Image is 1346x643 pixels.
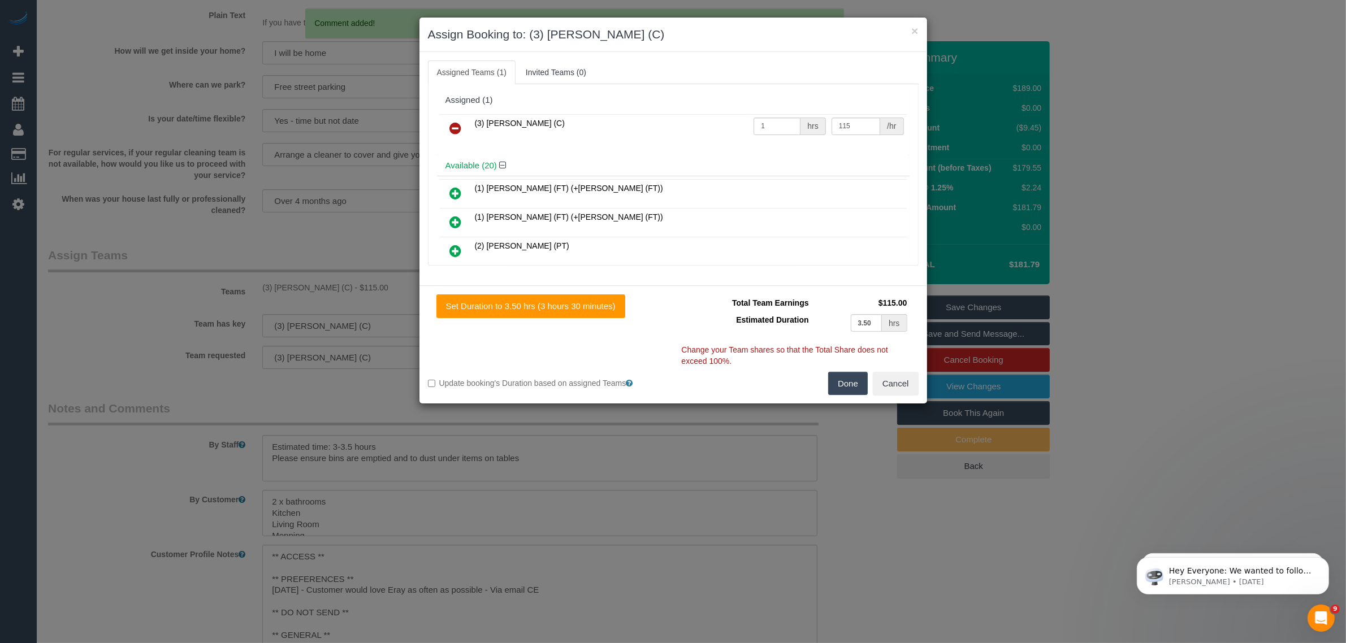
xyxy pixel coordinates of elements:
span: (1) [PERSON_NAME] (FT) (+[PERSON_NAME] (FT)) [475,184,663,193]
a: Assigned Teams (1) [428,60,516,84]
button: Done [828,372,868,396]
td: Total Team Earnings [682,294,812,311]
div: hrs [800,118,825,135]
iframe: Intercom live chat [1308,605,1335,632]
div: /hr [880,118,903,135]
input: Update booking's Duration based on assigned Teams [428,380,435,387]
button: × [911,25,918,37]
span: 9 [1331,605,1340,614]
h4: Available (20) [445,161,901,171]
div: hrs [882,314,907,332]
label: Update booking's Duration based on assigned Teams [428,377,665,389]
span: (3) [PERSON_NAME] (C) [475,119,565,128]
button: Cancel [873,372,919,396]
h3: Assign Booking to: (3) [PERSON_NAME] (C) [428,26,919,43]
button: Set Duration to 3.50 hrs (3 hours 30 minutes) [436,294,625,318]
span: (1) [PERSON_NAME] (FT) (+[PERSON_NAME] (FT)) [475,212,663,221]
p: Message from Ellie, sent 2d ago [49,44,195,54]
iframe: Intercom notifications message [1120,533,1346,612]
td: $115.00 [812,294,910,311]
span: Hey Everyone: We wanted to follow up and let you know we have been closely monitoring the account... [49,33,193,154]
span: Estimated Duration [736,315,808,324]
a: Invited Teams (0) [517,60,595,84]
div: Assigned (1) [445,95,901,105]
span: (2) [PERSON_NAME] (PT) [475,241,569,250]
